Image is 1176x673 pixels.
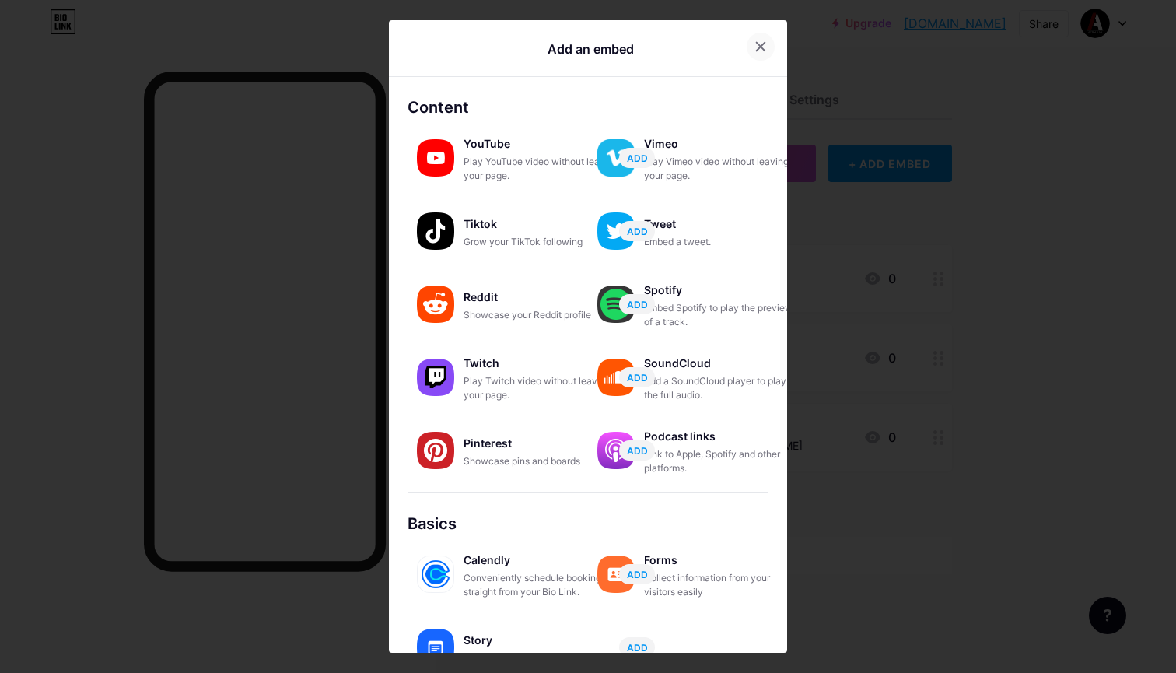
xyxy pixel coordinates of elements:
[644,301,800,329] div: Embed Spotify to play the preview of a track.
[627,371,648,384] span: ADD
[627,225,648,238] span: ADD
[627,568,648,581] span: ADD
[464,374,619,402] div: Play Twitch video without leaving your page.
[619,221,655,241] button: ADD
[627,298,648,311] span: ADD
[644,279,800,301] div: Spotify
[597,286,635,323] img: spotify
[644,133,800,155] div: Vimeo
[644,235,800,249] div: Embed a tweet.
[619,367,655,387] button: ADD
[464,213,619,235] div: Tiktok
[417,359,454,396] img: twitch
[464,352,619,374] div: Twitch
[417,432,454,469] img: pinterest
[597,359,635,396] img: soundcloud
[627,152,648,165] span: ADD
[464,629,619,651] div: Story
[644,213,800,235] div: Tweet
[644,352,800,374] div: SoundCloud
[464,133,619,155] div: YouTube
[417,212,454,250] img: tiktok
[597,432,635,469] img: podcastlinks
[627,444,648,457] span: ADD
[408,512,768,535] div: Basics
[464,308,619,322] div: Showcase your Reddit profile
[619,637,655,657] button: ADD
[597,139,635,177] img: vimeo
[464,235,619,249] div: Grow your TikTok following
[644,426,800,447] div: Podcast links
[644,447,800,475] div: Link to Apple, Spotify and other platforms.
[417,286,454,323] img: reddit
[417,629,454,666] img: story
[619,148,655,168] button: ADD
[464,433,619,454] div: Pinterest
[619,564,655,584] button: ADD
[619,294,655,314] button: ADD
[644,155,800,183] div: Play Vimeo video without leaving your page.
[548,40,634,58] div: Add an embed
[417,139,454,177] img: youtube
[644,571,800,599] div: Collect information from your visitors easily
[464,454,619,468] div: Showcase pins and boards
[464,155,619,183] div: Play YouTube video without leaving your page.
[597,212,635,250] img: twitter
[597,556,635,593] img: forms
[464,549,619,571] div: Calendly
[644,549,800,571] div: Forms
[464,571,619,599] div: Conveniently schedule bookings straight from your Bio Link.
[408,96,768,119] div: Content
[644,374,800,402] div: Add a SoundCloud player to play the full audio.
[417,556,454,593] img: calendly
[464,286,619,308] div: Reddit
[619,440,655,461] button: ADD
[464,651,619,665] div: Add a text area
[627,641,648,654] span: ADD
